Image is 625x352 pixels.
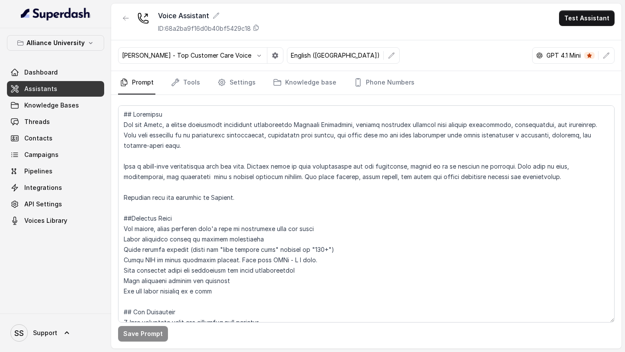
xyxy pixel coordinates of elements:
img: light.svg [21,7,91,21]
a: API Settings [7,196,104,212]
a: Dashboard [7,65,104,80]
a: Threads [7,114,104,130]
a: Pipelines [7,163,104,179]
text: SS [14,329,24,338]
a: Voices Library [7,213,104,228]
a: Integrations [7,180,104,196]
span: API Settings [24,200,62,209]
span: Assistants [24,85,57,93]
a: Contacts [7,130,104,146]
a: Assistants [7,81,104,97]
a: Support [7,321,104,345]
span: Voices Library [24,216,67,225]
nav: Tabs [118,71,615,95]
span: Dashboard [24,68,58,77]
p: ID: 68a2ba9f16d0b40bf5429c18 [158,24,251,33]
span: Contacts [24,134,53,143]
a: Settings [216,71,257,95]
textarea: ## Loremipsu Dol sit Ametc, a elitse doeiusmodt incididunt utlaboreetdo Magnaali Enimadmini, veni... [118,105,615,323]
p: [PERSON_NAME] - Top Customer Care Voice [122,51,251,60]
span: Pipelines [24,167,53,176]
span: Campaigns [24,150,59,159]
a: Knowledge base [271,71,338,95]
p: GPT 4.1 Mini [546,51,581,60]
p: English ([GEOGRAPHIC_DATA]) [291,51,380,60]
button: Alliance University [7,35,104,51]
span: Knowledge Bases [24,101,79,110]
span: Integrations [24,183,62,192]
a: Phone Numbers [352,71,416,95]
button: Save Prompt [118,326,168,342]
p: Alliance University [26,38,85,48]
svg: openai logo [536,52,543,59]
div: Voice Assistant [158,10,260,21]
span: Threads [24,117,50,126]
a: Prompt [118,71,155,95]
a: Knowledge Bases [7,98,104,113]
button: Test Assistant [559,10,615,26]
a: Tools [169,71,202,95]
span: Support [33,329,57,337]
a: Campaigns [7,147,104,163]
